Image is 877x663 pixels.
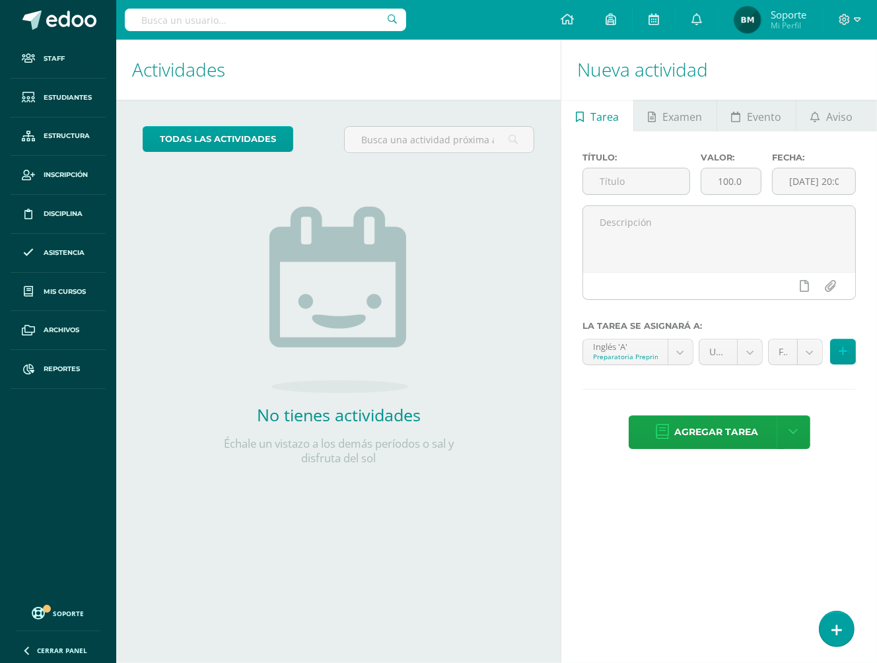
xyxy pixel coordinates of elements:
[143,126,293,152] a: todas las Actividades
[577,40,861,100] h1: Nueva actividad
[717,100,796,131] a: Evento
[44,131,90,141] span: Estructura
[11,234,106,273] a: Asistencia
[747,101,781,133] span: Evento
[11,79,106,118] a: Estudiantes
[593,339,658,352] div: Inglés 'A'
[207,403,471,426] h2: No tienes actividades
[11,118,106,157] a: Estructura
[125,9,406,31] input: Busca un usuario...
[269,207,408,393] img: no_activities.png
[44,248,85,258] span: Asistencia
[207,436,471,466] p: Échale un vistazo a los demás períodos o sal y disfruta del sol
[11,350,106,389] a: Reportes
[11,311,106,350] a: Archivos
[583,339,693,365] a: Inglés 'A'Preparatoria Preprimaria
[590,101,619,133] span: Tarea
[44,325,79,335] span: Archivos
[561,100,633,131] a: Tarea
[779,339,787,365] span: Formativo (100.0%)
[634,100,717,131] a: Examen
[709,339,727,365] span: Unidad 4
[44,287,86,297] span: Mis cursos
[773,168,855,194] input: Fecha de entrega
[701,153,761,162] label: Valor:
[11,156,106,195] a: Inscripción
[53,609,85,618] span: Soporte
[699,339,762,365] a: Unidad 4
[11,40,106,79] a: Staff
[796,100,867,131] a: Aviso
[826,101,853,133] span: Aviso
[734,7,761,33] img: 124947c2b8f52875b6fcaf013d3349fe.png
[769,339,822,365] a: Formativo (100.0%)
[44,170,88,180] span: Inscripción
[44,209,83,219] span: Disciplina
[583,168,689,194] input: Título
[582,153,690,162] label: Título:
[582,321,856,331] label: La tarea se asignará a:
[345,127,534,153] input: Busca una actividad próxima aquí...
[701,168,760,194] input: Puntos máximos
[772,153,856,162] label: Fecha:
[132,40,545,100] h1: Actividades
[16,604,100,621] a: Soporte
[771,8,806,21] span: Soporte
[593,352,658,361] div: Preparatoria Preprimaria
[44,92,92,103] span: Estudiantes
[662,101,702,133] span: Examen
[11,273,106,312] a: Mis cursos
[771,20,806,31] span: Mi Perfil
[37,646,87,655] span: Cerrar panel
[44,53,65,64] span: Staff
[11,195,106,234] a: Disciplina
[674,416,758,448] span: Agregar tarea
[44,364,80,374] span: Reportes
